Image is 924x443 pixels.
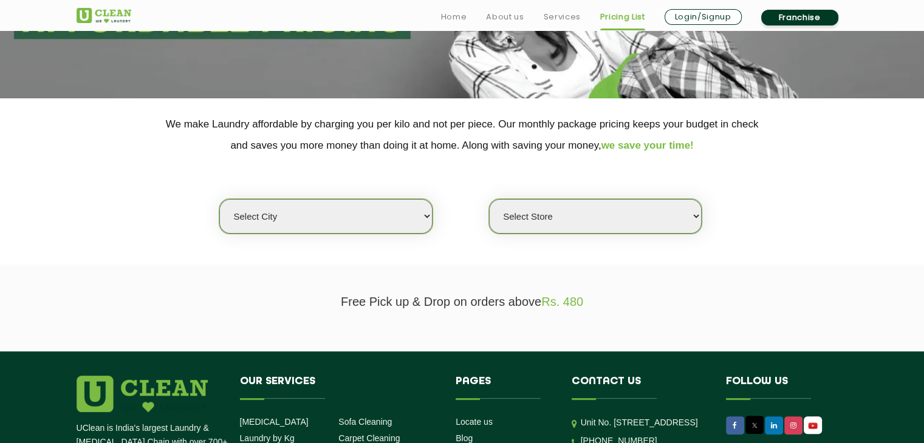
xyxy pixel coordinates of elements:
[572,376,708,399] h4: Contact us
[761,10,838,25] a: Franchise
[456,417,493,427] a: Locate us
[240,433,295,443] a: Laundry by Kg
[240,376,438,399] h4: Our Services
[665,9,742,25] a: Login/Signup
[805,419,821,432] img: UClean Laundry and Dry Cleaning
[726,376,833,399] h4: Follow us
[441,10,467,24] a: Home
[581,416,708,430] p: Unit No. [STREET_ADDRESS]
[338,417,392,427] a: Sofa Cleaning
[600,10,645,24] a: Pricing List
[77,295,848,309] p: Free Pick up & Drop on orders above
[338,433,400,443] a: Carpet Cleaning
[77,376,208,412] img: logo.png
[543,10,580,24] a: Services
[486,10,524,24] a: About us
[456,376,553,399] h4: Pages
[77,8,131,23] img: UClean Laundry and Dry Cleaning
[541,295,583,308] span: Rs. 480
[240,417,309,427] a: [MEDICAL_DATA]
[601,140,694,151] span: we save your time!
[77,113,848,156] p: We make Laundry affordable by charging you per kilo and not per piece. Our monthly package pricin...
[456,433,473,443] a: Blog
